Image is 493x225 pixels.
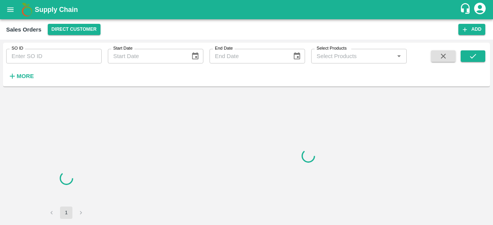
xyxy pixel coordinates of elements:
strong: More [17,73,34,79]
div: Sales Orders [6,25,42,35]
button: page 1 [60,207,72,219]
div: account of current user [473,2,487,18]
nav: pagination navigation [44,207,88,219]
button: Add [458,24,485,35]
button: Select DC [48,24,101,35]
label: End Date [215,45,233,52]
button: Choose date [188,49,203,63]
label: SO ID [12,45,23,52]
label: Select Products [317,45,347,52]
label: Start Date [113,45,132,52]
button: Open [394,51,404,61]
button: open drawer [2,1,19,18]
input: Select Products [314,51,392,61]
img: logo [19,2,35,17]
input: Enter SO ID [6,49,102,63]
b: Supply Chain [35,6,78,13]
div: customer-support [459,3,473,17]
button: Choose date [290,49,304,63]
a: Supply Chain [35,4,459,15]
button: More [6,70,36,83]
input: End Date [210,49,287,63]
input: Start Date [108,49,185,63]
